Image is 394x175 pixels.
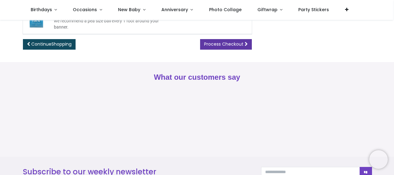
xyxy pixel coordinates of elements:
span: New Baby [118,7,140,13]
span: Continue [31,41,72,47]
iframe: Brevo live chat [369,150,388,169]
span: Birthdays [31,7,52,13]
div: Stick, position, hold, blue tack the original reusable adhesive, we recommend a pea size ball eve... [54,12,172,30]
a: Process Checkout [200,39,252,50]
span: Process Checkout [204,41,243,47]
span: Photo Collage [209,7,242,13]
a: [BLU-TACK] Blu Tack [27,15,46,20]
a: ContinueShopping [23,39,76,50]
h2: What our customers say [23,72,371,83]
span: Occasions [73,7,97,13]
span: Shopping [51,41,72,47]
span: Anniversary [161,7,188,13]
span: Party Stickers [298,7,329,13]
span: Giftwrap [257,7,278,13]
